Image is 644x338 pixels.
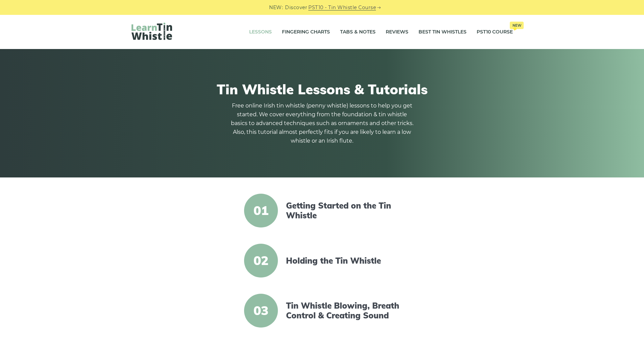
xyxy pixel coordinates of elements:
[286,301,402,320] a: Tin Whistle Blowing, Breath Control & Creating Sound
[386,24,408,41] a: Reviews
[132,81,513,97] h1: Tin Whistle Lessons & Tutorials
[340,24,376,41] a: Tabs & Notes
[477,24,513,41] a: PST10 CourseNew
[419,24,467,41] a: Best Tin Whistles
[510,22,524,29] span: New
[231,101,413,145] p: Free online Irish tin whistle (penny whistle) lessons to help you get started. We cover everythin...
[249,24,272,41] a: Lessons
[282,24,330,41] a: Fingering Charts
[244,244,278,277] span: 02
[244,294,278,328] span: 03
[244,194,278,227] span: 01
[286,201,402,220] a: Getting Started on the Tin Whistle
[286,256,402,266] a: Holding the Tin Whistle
[132,23,172,40] img: LearnTinWhistle.com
